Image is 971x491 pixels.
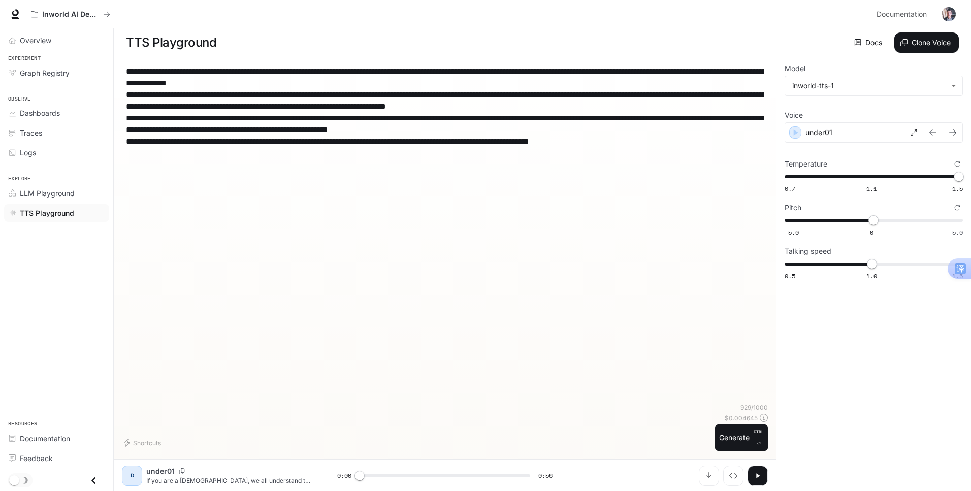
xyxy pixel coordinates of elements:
[785,272,795,280] span: 0.5
[785,204,801,211] p: Pitch
[866,184,877,193] span: 1.1
[792,81,946,91] div: inworld-tts-1
[4,144,109,161] a: Logs
[9,474,19,485] span: Dark mode toggle
[699,466,719,486] button: Download audio
[20,188,75,199] span: LLM Playground
[20,127,42,138] span: Traces
[4,204,109,222] a: TTS Playground
[20,147,36,158] span: Logs
[725,414,758,422] p: $ 0.004645
[20,453,53,464] span: Feedback
[715,424,768,451] button: GenerateCTRL +⏎
[872,4,934,24] a: Documentation
[877,8,927,21] span: Documentation
[754,429,764,441] p: CTRL +
[870,228,873,237] span: 0
[4,31,109,49] a: Overview
[952,228,963,237] span: 5.0
[740,403,768,412] p: 929 / 1000
[126,32,216,53] h1: TTS Playground
[805,127,832,138] p: under01
[4,449,109,467] a: Feedback
[26,4,115,24] button: All workspaces
[4,64,109,82] a: Graph Registry
[4,104,109,122] a: Dashboards
[785,228,799,237] span: -5.0
[785,248,831,255] p: Talking speed
[785,184,795,193] span: 0.7
[952,184,963,193] span: 1.5
[952,202,963,213] button: Reset to default
[20,68,70,78] span: Graph Registry
[82,470,105,491] button: Close drawer
[4,124,109,142] a: Traces
[538,471,553,481] span: 0:56
[4,184,109,202] a: LLM Playground
[124,468,140,484] div: D
[122,435,165,451] button: Shortcuts
[942,7,956,21] img: User avatar
[4,430,109,447] a: Documentation
[20,108,60,118] span: Dashboards
[785,160,827,168] p: Temperature
[175,468,189,474] button: Copy Voice ID
[785,112,803,119] p: Voice
[785,65,805,72] p: Model
[754,429,764,447] p: ⏎
[894,32,959,53] button: Clone Voice
[723,466,743,486] button: Inspect
[337,471,351,481] span: 0:00
[938,4,959,24] button: User avatar
[785,76,962,95] div: inworld-tts-1
[852,32,886,53] a: Docs
[146,466,175,476] p: under01
[146,476,313,485] p: If you are a [DEMOGRAPHIC_DATA], we all understand the struggle of missing our prayers and the si...
[20,208,74,218] span: TTS Playground
[866,272,877,280] span: 1.0
[952,158,963,170] button: Reset to default
[42,10,99,19] p: Inworld AI Demos
[20,433,70,444] span: Documentation
[20,35,51,46] span: Overview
